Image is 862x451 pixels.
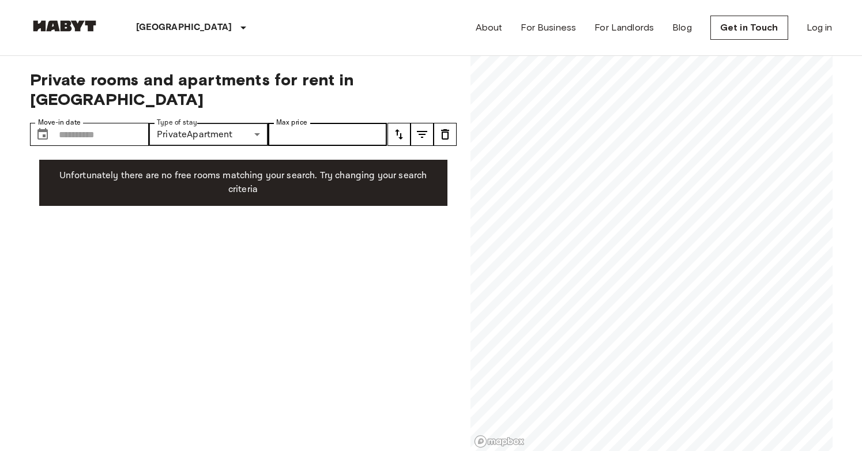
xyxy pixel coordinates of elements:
[276,118,307,127] label: Max price
[387,123,411,146] button: tune
[38,118,81,127] label: Move-in date
[136,21,232,35] p: [GEOGRAPHIC_DATA]
[710,16,788,40] a: Get in Touch
[434,123,457,146] button: tune
[30,20,99,32] img: Habyt
[30,70,457,109] span: Private rooms and apartments for rent in [GEOGRAPHIC_DATA]
[521,21,576,35] a: For Business
[807,21,833,35] a: Log in
[31,123,54,146] button: Choose date
[157,118,197,127] label: Type of stay
[476,21,503,35] a: About
[594,21,654,35] a: For Landlords
[149,123,268,146] div: PrivateApartment
[474,435,525,448] a: Mapbox logo
[48,169,438,197] p: Unfortunately there are no free rooms matching your search. Try changing your search criteria
[672,21,692,35] a: Blog
[411,123,434,146] button: tune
